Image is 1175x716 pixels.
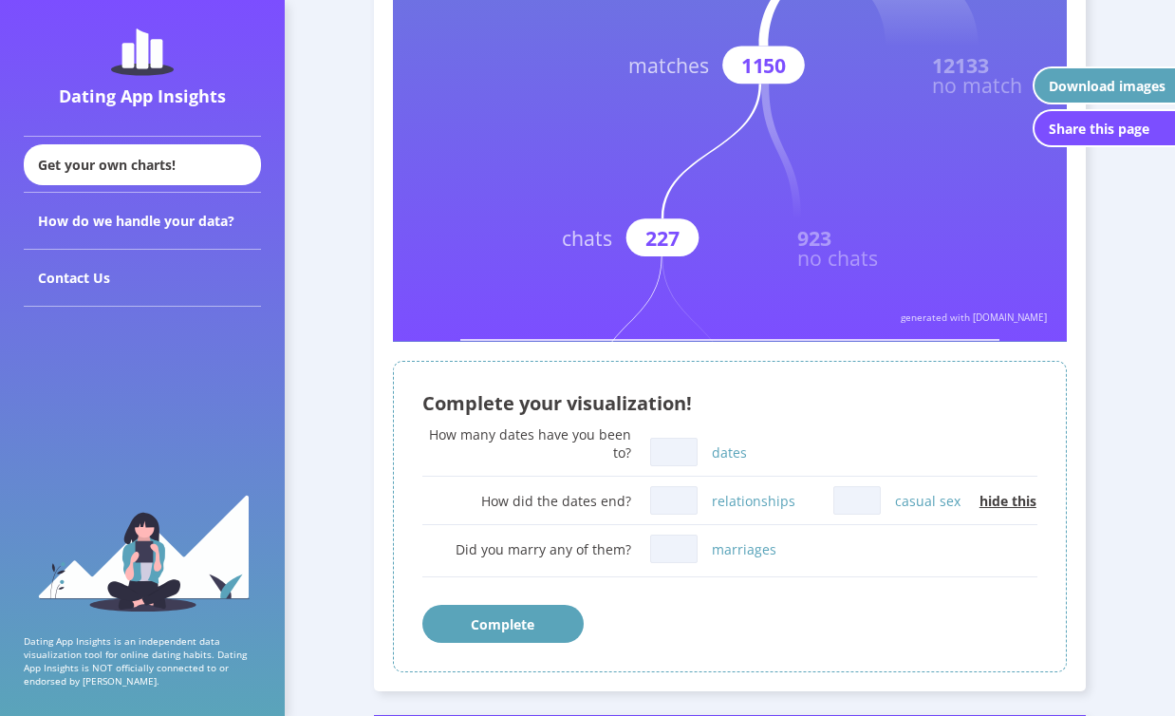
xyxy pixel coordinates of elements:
[28,85,256,107] div: Dating App Insights
[741,51,787,79] text: 1150
[111,28,174,76] img: dating-app-insights-logo.5abe6921.svg
[24,634,261,688] p: Dating App Insights is an independent data visualization tool for online dating habits. Dating Ap...
[932,51,989,79] text: 12133
[712,540,776,558] label: marriages
[562,224,612,252] text: chats
[1049,77,1166,95] div: Download images
[24,144,261,185] div: Get your own charts!
[1049,120,1149,138] div: Share this page
[797,244,878,272] text: no chats
[979,492,1036,510] span: hide this
[24,193,261,250] div: How do we handle your data?
[422,390,1037,416] div: Complete your visualization!
[422,425,631,462] div: How many dates have you been to?
[36,493,250,612] img: sidebar_girl.91b9467e.svg
[422,492,631,510] div: How did the dates end?
[422,605,584,643] button: Complete
[1033,66,1175,104] button: Download images
[797,224,831,252] text: 923
[645,224,680,252] text: 227
[422,540,631,558] div: Did you marry any of them?
[1033,109,1175,147] button: Share this page
[932,71,1022,99] text: no match
[24,250,261,307] div: Contact Us
[901,311,1047,324] text: generated with [DOMAIN_NAME]
[712,443,747,462] label: dates
[895,492,961,510] label: casual sex
[628,51,709,79] text: matches
[712,492,795,510] label: relationships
